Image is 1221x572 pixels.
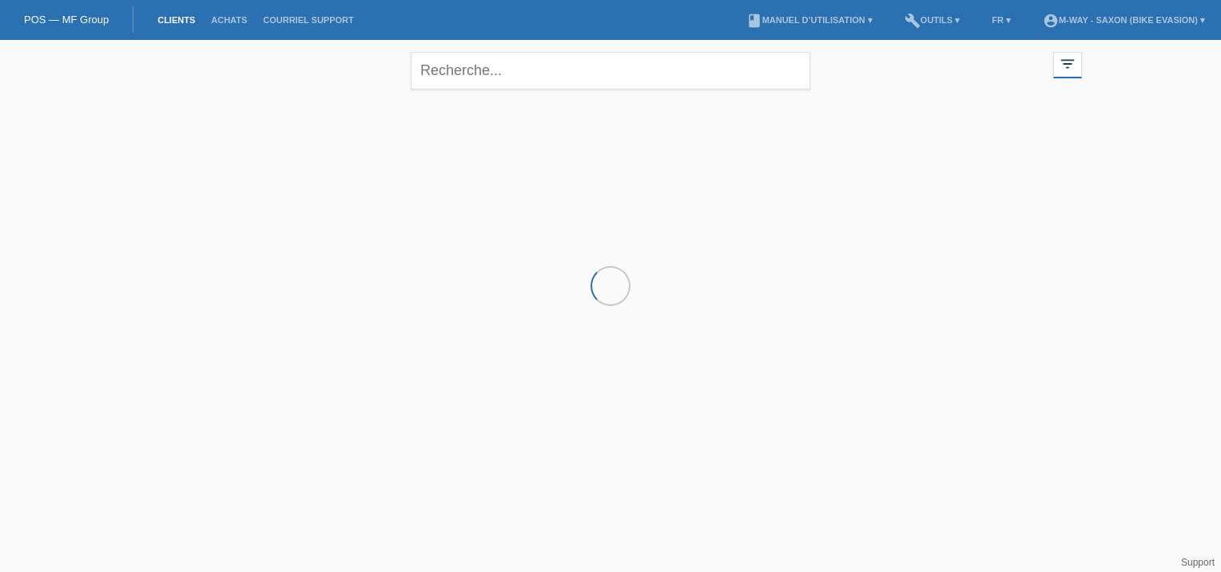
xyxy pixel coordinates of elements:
a: buildOutils ▾ [897,15,968,25]
a: POS — MF Group [24,14,109,26]
a: account_circlem-way - Saxon (Bike Evasion) ▾ [1035,15,1213,25]
i: build [905,13,921,29]
i: account_circle [1043,13,1059,29]
i: filter_list [1059,55,1076,73]
a: Courriel Support [255,15,361,25]
a: FR ▾ [984,15,1019,25]
a: Clients [149,15,203,25]
input: Recherche... [411,52,810,89]
a: Support [1181,557,1215,568]
i: book [746,13,762,29]
a: bookManuel d’utilisation ▾ [738,15,881,25]
a: Achats [203,15,255,25]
